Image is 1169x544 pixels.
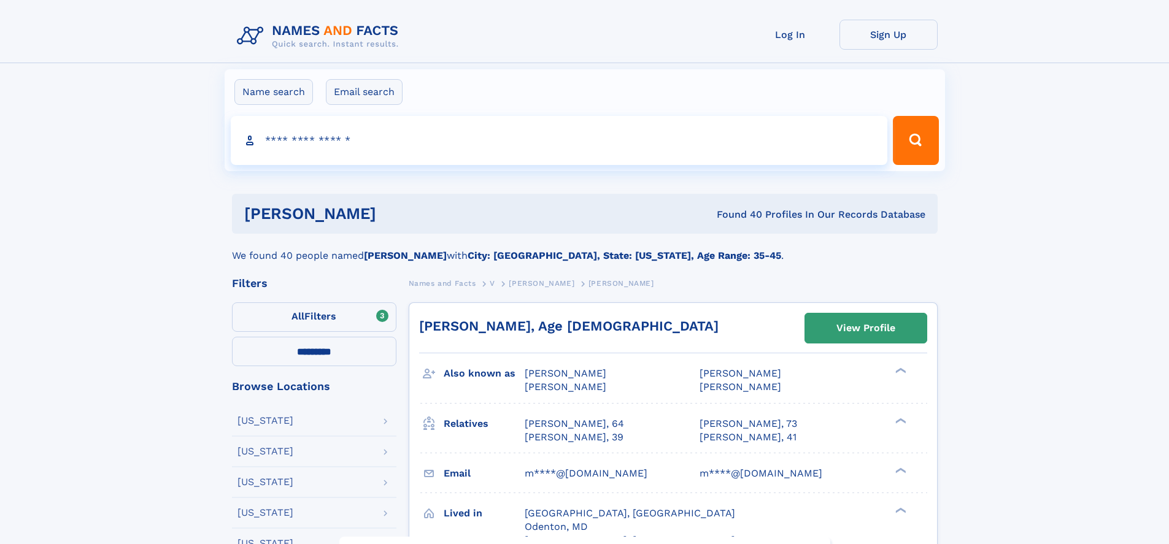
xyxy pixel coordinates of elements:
[326,79,403,105] label: Email search
[444,363,525,384] h3: Also known as
[444,413,525,434] h3: Relatives
[700,367,781,379] span: [PERSON_NAME]
[525,431,623,444] a: [PERSON_NAME], 39
[836,314,895,342] div: View Profile
[291,310,304,322] span: All
[231,116,888,165] input: search input
[232,20,409,53] img: Logo Names and Facts
[893,116,938,165] button: Search Button
[509,275,574,291] a: [PERSON_NAME]
[525,367,606,379] span: [PERSON_NAME]
[237,416,293,426] div: [US_STATE]
[419,318,719,334] a: [PERSON_NAME], Age [DEMOGRAPHIC_DATA]
[244,206,547,221] h1: [PERSON_NAME]
[444,463,525,484] h3: Email
[237,446,293,456] div: [US_STATE]
[444,503,525,524] h3: Lived in
[525,521,588,532] span: Odenton, MD
[525,381,606,393] span: [PERSON_NAME]
[839,20,938,50] a: Sign Up
[546,208,925,221] div: Found 40 Profiles In Our Records Database
[700,381,781,393] span: [PERSON_NAME]
[232,302,396,332] label: Filters
[509,279,574,288] span: [PERSON_NAME]
[525,507,735,519] span: [GEOGRAPHIC_DATA], [GEOGRAPHIC_DATA]
[892,416,907,424] div: ❯
[490,279,495,288] span: V
[892,367,907,375] div: ❯
[232,381,396,392] div: Browse Locations
[892,466,907,474] div: ❯
[232,234,938,263] div: We found 40 people named with .
[525,417,624,431] a: [PERSON_NAME], 64
[805,313,927,343] a: View Profile
[741,20,839,50] a: Log In
[237,508,293,518] div: [US_STATE]
[237,477,293,487] div: [US_STATE]
[409,275,476,291] a: Names and Facts
[892,506,907,514] div: ❯
[490,275,495,291] a: V
[364,250,447,261] b: [PERSON_NAME]
[234,79,313,105] label: Name search
[588,279,654,288] span: [PERSON_NAME]
[232,278,396,289] div: Filters
[700,417,797,431] a: [PERSON_NAME], 73
[700,431,797,444] a: [PERSON_NAME], 41
[468,250,781,261] b: City: [GEOGRAPHIC_DATA], State: [US_STATE], Age Range: 35-45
